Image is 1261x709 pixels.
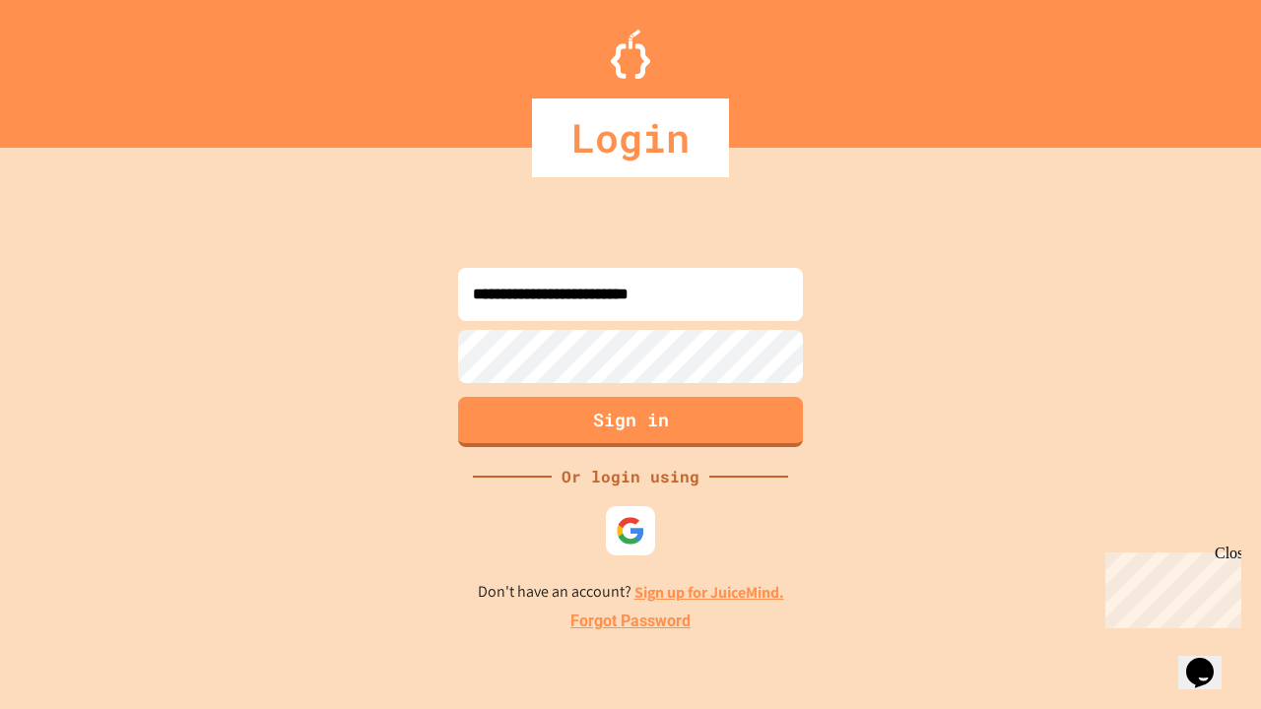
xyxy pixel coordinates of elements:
a: Sign up for JuiceMind. [634,582,784,603]
div: Or login using [552,465,709,488]
div: Login [532,98,729,177]
div: Chat with us now!Close [8,8,136,125]
button: Sign in [458,397,803,447]
p: Don't have an account? [478,580,784,605]
a: Forgot Password [570,610,691,633]
img: Logo.svg [611,30,650,79]
iframe: chat widget [1097,545,1241,628]
iframe: chat widget [1178,630,1241,689]
img: google-icon.svg [616,516,645,546]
